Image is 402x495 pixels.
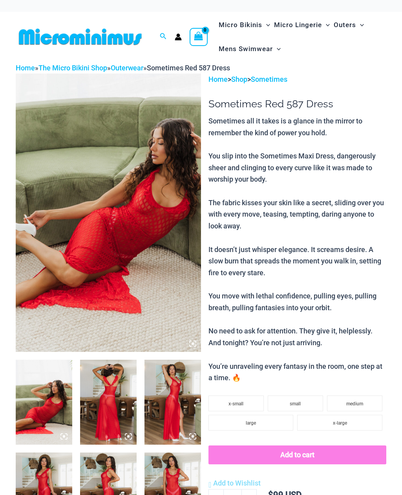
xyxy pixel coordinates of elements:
span: Menu Toggle [356,15,364,35]
span: small [290,401,301,407]
a: Sometimes [251,75,287,83]
a: Micro LingerieMenu ToggleMenu Toggle [272,13,332,37]
span: Micro Bikinis [219,15,262,35]
a: Shop [231,75,247,83]
span: » » » [16,64,230,72]
nav: Site Navigation [216,12,386,62]
img: MM SHOP LOGO FLAT [16,28,145,46]
img: Sometimes Red 587 Dress [80,360,137,445]
a: Home [16,64,35,72]
img: Sometimes Red 587 Dress [144,360,201,445]
span: Mens Swimwear [219,39,273,59]
h1: Sometimes Red 587 Dress [208,98,386,110]
li: large [208,415,294,431]
a: Account icon link [175,33,182,40]
p: Sometimes all it takes is a glance in the mirror to remember the kind of power you hold. You slip... [208,115,386,384]
a: Add to Wishlist [208,477,261,489]
span: x-small [228,401,243,407]
span: medium [346,401,363,407]
span: Sometimes Red 587 Dress [147,64,230,72]
button: Add to cart [208,445,386,464]
span: Menu Toggle [273,39,281,59]
span: x-large [333,420,347,426]
a: Micro BikinisMenu ToggleMenu Toggle [217,13,272,37]
p: > > [208,74,386,85]
a: The Micro Bikini Shop [38,64,107,72]
li: x-small [208,396,264,411]
span: Outers [334,15,356,35]
li: x-large [297,415,382,431]
img: Sometimes Red 587 Dress [16,360,72,445]
img: Sometimes Red 587 Dress [16,74,201,352]
span: Menu Toggle [322,15,330,35]
a: OutersMenu ToggleMenu Toggle [332,13,366,37]
a: Mens SwimwearMenu ToggleMenu Toggle [217,37,283,61]
a: View Shopping Cart, empty [190,28,208,46]
li: small [268,396,323,411]
a: Search icon link [160,32,167,42]
a: Outerwear [111,64,143,72]
span: Micro Lingerie [274,15,322,35]
li: medium [327,396,382,411]
a: Home [208,75,228,83]
span: Add to Wishlist [213,479,261,487]
span: Menu Toggle [262,15,270,35]
span: large [246,420,256,426]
